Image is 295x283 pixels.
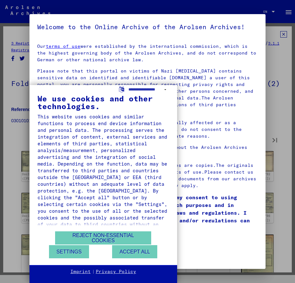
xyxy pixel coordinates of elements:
div: This website uses cookies and similar functions to process end device information and personal da... [37,113,169,235]
div: We use cookies and other technologies. [37,95,169,110]
button: Reject non-essential cookies [55,231,151,244]
a: Privacy Policy [96,269,136,275]
button: Accept all [112,245,157,258]
a: Imprint [70,269,91,275]
button: Settings [49,245,89,258]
